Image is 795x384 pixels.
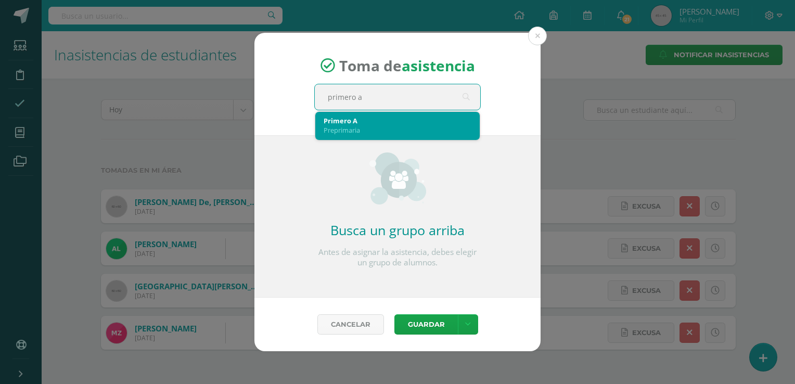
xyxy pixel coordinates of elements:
[402,56,475,75] strong: asistencia
[394,314,458,335] button: Guardar
[324,125,471,135] div: Preprimaria
[324,116,471,125] div: Primero A
[314,221,481,239] h2: Busca un grupo arriba
[369,152,426,204] img: groups_small.png
[315,84,480,110] input: Busca un grado o sección aquí...
[528,27,547,45] button: Close (Esc)
[314,247,481,268] p: Antes de asignar la asistencia, debes elegir un grupo de alumnos.
[317,314,384,335] a: Cancelar
[339,56,475,75] span: Toma de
